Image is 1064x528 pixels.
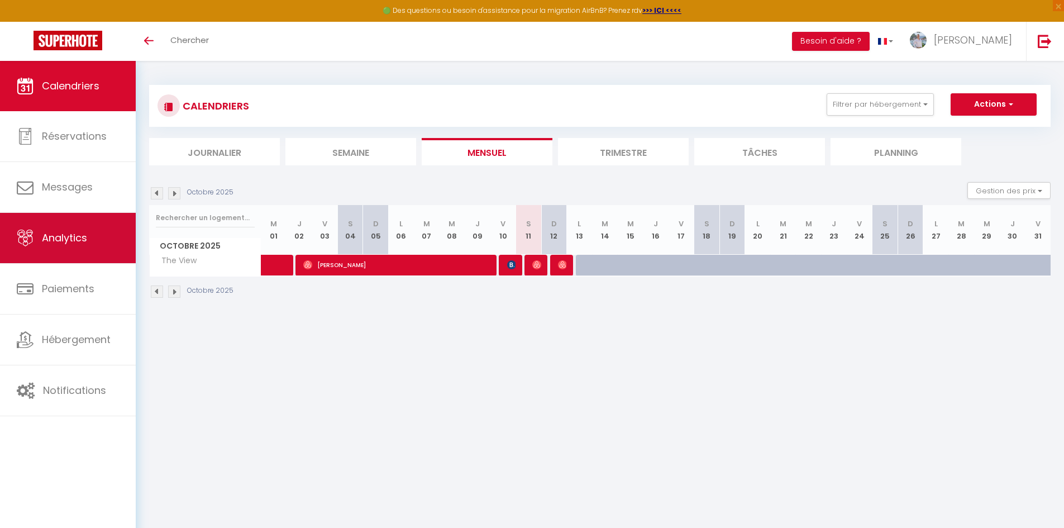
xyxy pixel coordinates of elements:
input: Rechercher un logement... [156,208,255,228]
abbr: V [322,218,327,229]
abbr: M [805,218,812,229]
th: 07 [414,205,440,255]
li: Semaine [285,138,416,165]
th: 16 [643,205,669,255]
th: 11 [516,205,541,255]
th: 10 [490,205,516,255]
span: Réservations [42,129,107,143]
span: [PERSON_NAME] [303,254,492,275]
button: Besoin d'aide ? [792,32,870,51]
abbr: D [551,218,557,229]
li: Tâches [694,138,825,165]
th: 22 [796,205,822,255]
th: 18 [694,205,720,255]
p: Octobre 2025 [187,187,233,198]
th: 05 [363,205,389,255]
abbr: D [908,218,913,229]
span: Messages [42,180,93,194]
abbr: S [704,218,709,229]
abbr: L [756,218,760,229]
abbr: S [348,218,353,229]
img: ... [910,32,927,49]
span: [PERSON_NAME] [558,254,566,275]
img: logout [1038,34,1052,48]
h3: CALENDRIERS [180,93,249,118]
abbr: M [780,218,786,229]
th: 12 [541,205,567,255]
span: [PERSON_NAME] [532,254,541,275]
abbr: V [500,218,505,229]
abbr: S [526,218,531,229]
th: 02 [287,205,312,255]
abbr: J [1010,218,1015,229]
th: 03 [312,205,338,255]
span: Paiements [42,282,94,296]
abbr: M [423,218,430,229]
span: Hébergement [42,332,111,346]
li: Mensuel [422,138,552,165]
span: Octobre 2025 [150,238,261,254]
a: Chercher [162,22,217,61]
li: Journalier [149,138,280,165]
abbr: D [729,218,735,229]
th: 01 [261,205,287,255]
th: 14 [592,205,618,255]
li: Trimestre [558,138,689,165]
th: 28 [949,205,975,255]
th: 24 [847,205,872,255]
span: [PERSON_NAME] [507,254,516,275]
button: Filtrer par hébergement [827,93,934,116]
abbr: J [653,218,658,229]
abbr: V [679,218,684,229]
abbr: M [958,218,965,229]
a: ... [PERSON_NAME] [901,22,1026,61]
th: 08 [440,205,465,255]
th: 20 [745,205,771,255]
th: 25 [872,205,898,255]
abbr: L [578,218,581,229]
th: 13 [567,205,593,255]
abbr: M [448,218,455,229]
th: 30 [1000,205,1025,255]
span: Analytics [42,231,87,245]
th: 04 [337,205,363,255]
abbr: M [602,218,608,229]
span: [PERSON_NAME] [934,33,1012,47]
abbr: M [984,218,990,229]
abbr: L [399,218,403,229]
abbr: J [475,218,480,229]
abbr: D [373,218,379,229]
a: >>> ICI <<<< [642,6,681,15]
abbr: M [627,218,634,229]
abbr: J [832,218,836,229]
abbr: M [270,218,277,229]
th: 06 [388,205,414,255]
th: 21 [770,205,796,255]
span: Notifications [43,383,106,397]
span: Chercher [170,34,209,46]
th: 15 [618,205,643,255]
th: 17 [669,205,694,255]
th: 19 [719,205,745,255]
button: Actions [951,93,1037,116]
th: 26 [898,205,923,255]
span: Calendriers [42,79,99,93]
li: Planning [831,138,961,165]
img: Super Booking [34,31,102,50]
abbr: L [934,218,938,229]
th: 09 [465,205,490,255]
abbr: V [857,218,862,229]
th: 29 [974,205,1000,255]
th: 27 [923,205,949,255]
th: 31 [1025,205,1051,255]
button: Gestion des prix [967,182,1051,199]
abbr: J [297,218,302,229]
abbr: S [882,218,888,229]
th: 23 [822,205,847,255]
abbr: V [1036,218,1041,229]
span: The View [151,255,199,267]
p: Octobre 2025 [187,286,233,296]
